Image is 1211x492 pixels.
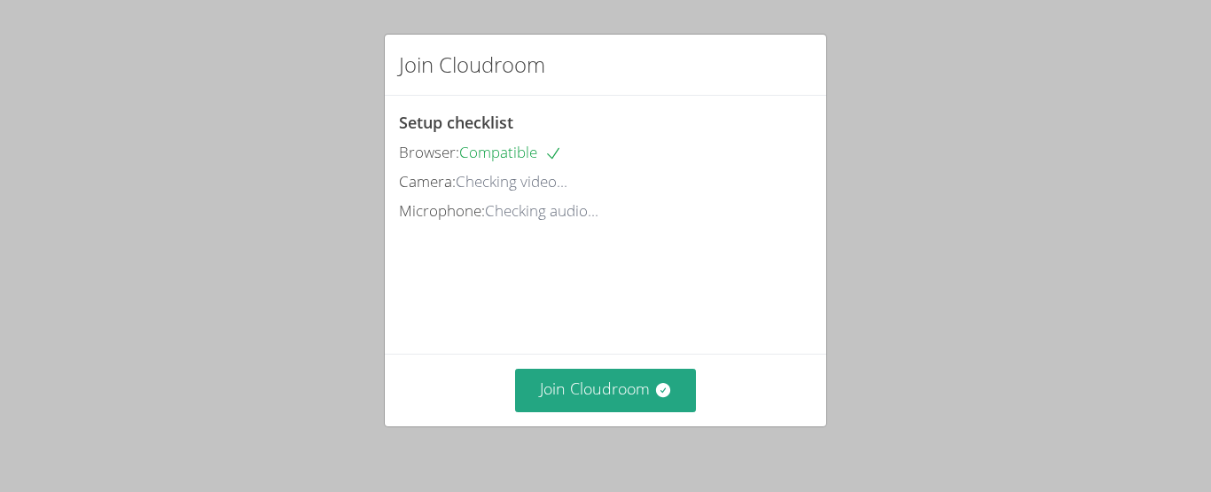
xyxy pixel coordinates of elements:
button: Join Cloudroom [515,369,697,412]
span: Camera: [399,171,456,191]
span: Compatible [459,142,562,162]
span: Setup checklist [399,112,513,133]
span: Microphone: [399,200,485,221]
span: Browser: [399,142,459,162]
span: Checking audio... [485,200,598,221]
h2: Join Cloudroom [399,49,545,81]
span: Checking video... [456,171,567,191]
